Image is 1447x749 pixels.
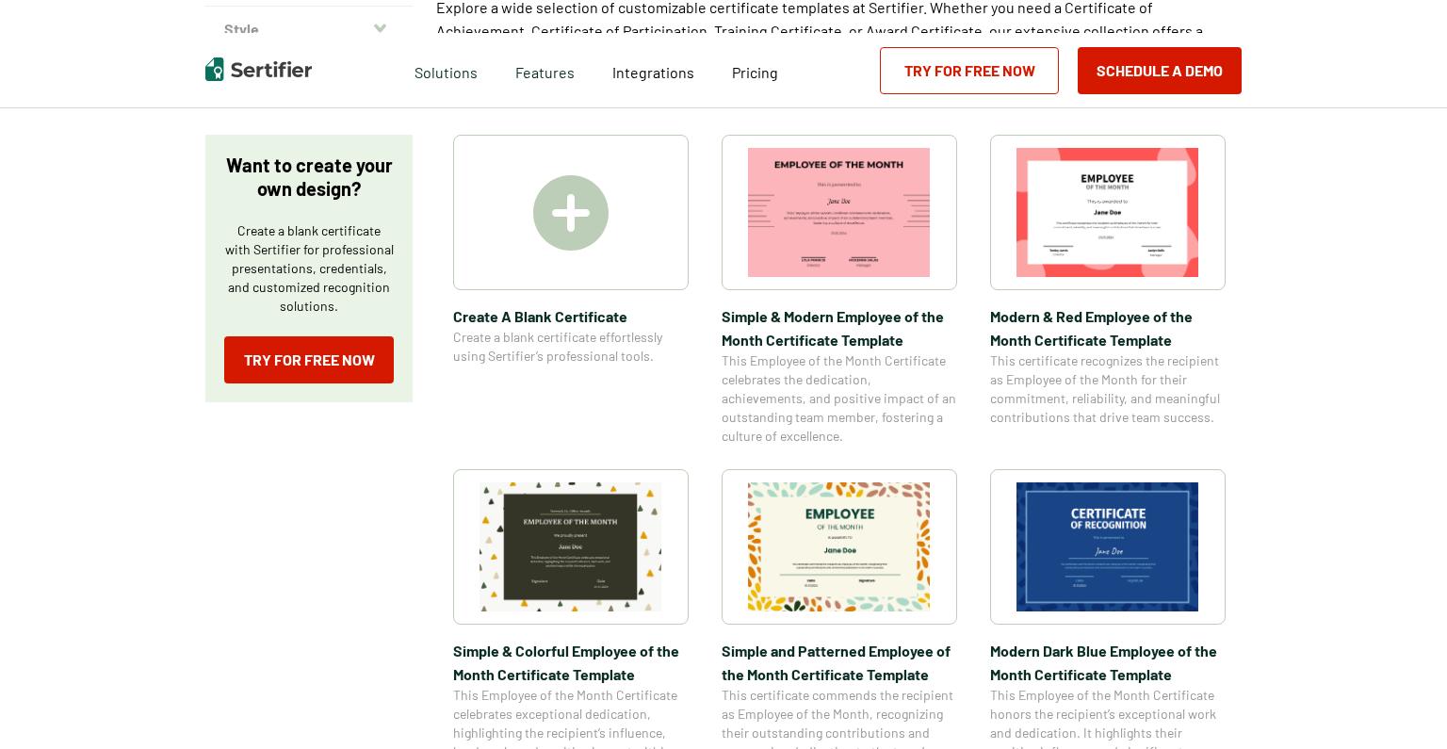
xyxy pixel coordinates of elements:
[612,63,694,81] span: Integrations
[990,304,1226,351] span: Modern & Red Employee of the Month Certificate Template
[224,336,394,383] a: Try for Free Now
[453,328,689,366] span: Create a blank certificate effortlessly using Sertifier’s professional tools.
[748,482,931,611] img: Simple and Patterned Employee of the Month Certificate Template
[205,7,413,52] button: Style
[990,351,1226,427] span: This certificate recognizes the recipient as Employee of the Month for their commitment, reliabil...
[515,58,575,82] span: Features
[990,639,1226,686] span: Modern Dark Blue Employee of the Month Certificate Template
[722,351,957,446] span: This Employee of the Month Certificate celebrates the dedication, achievements, and positive impa...
[722,135,957,446] a: Simple & Modern Employee of the Month Certificate TemplateSimple & Modern Employee of the Month C...
[224,221,394,316] p: Create a blank certificate with Sertifier for professional presentations, credentials, and custom...
[722,639,957,686] span: Simple and Patterned Employee of the Month Certificate Template
[732,63,778,81] span: Pricing
[453,304,689,328] span: Create A Blank Certificate
[480,482,662,611] img: Simple & Colorful Employee of the Month Certificate Template
[990,135,1226,446] a: Modern & Red Employee of the Month Certificate TemplateModern & Red Employee of the Month Certifi...
[732,58,778,82] a: Pricing
[533,175,609,251] img: Create A Blank Certificate
[748,148,931,277] img: Simple & Modern Employee of the Month Certificate Template
[1016,482,1199,611] img: Modern Dark Blue Employee of the Month Certificate Template
[224,154,394,201] p: Want to create your own design?
[415,58,478,82] span: Solutions
[722,304,957,351] span: Simple & Modern Employee of the Month Certificate Template
[1016,148,1199,277] img: Modern & Red Employee of the Month Certificate Template
[453,639,689,686] span: Simple & Colorful Employee of the Month Certificate Template
[612,58,694,82] a: Integrations
[205,57,312,81] img: Sertifier | Digital Credentialing Platform
[880,47,1059,94] a: Try for Free Now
